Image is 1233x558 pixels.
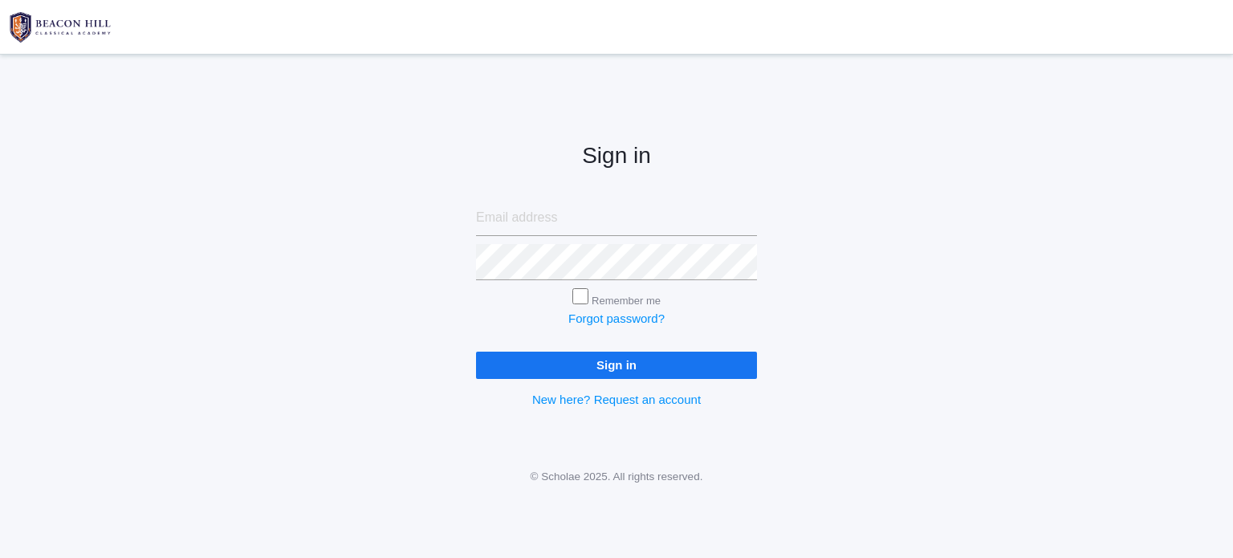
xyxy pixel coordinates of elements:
input: Sign in [476,352,757,378]
h2: Sign in [476,144,757,169]
label: Remember me [592,295,661,307]
a: Forgot password? [568,312,665,325]
input: Email address [476,200,757,236]
a: New here? Request an account [532,393,701,406]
